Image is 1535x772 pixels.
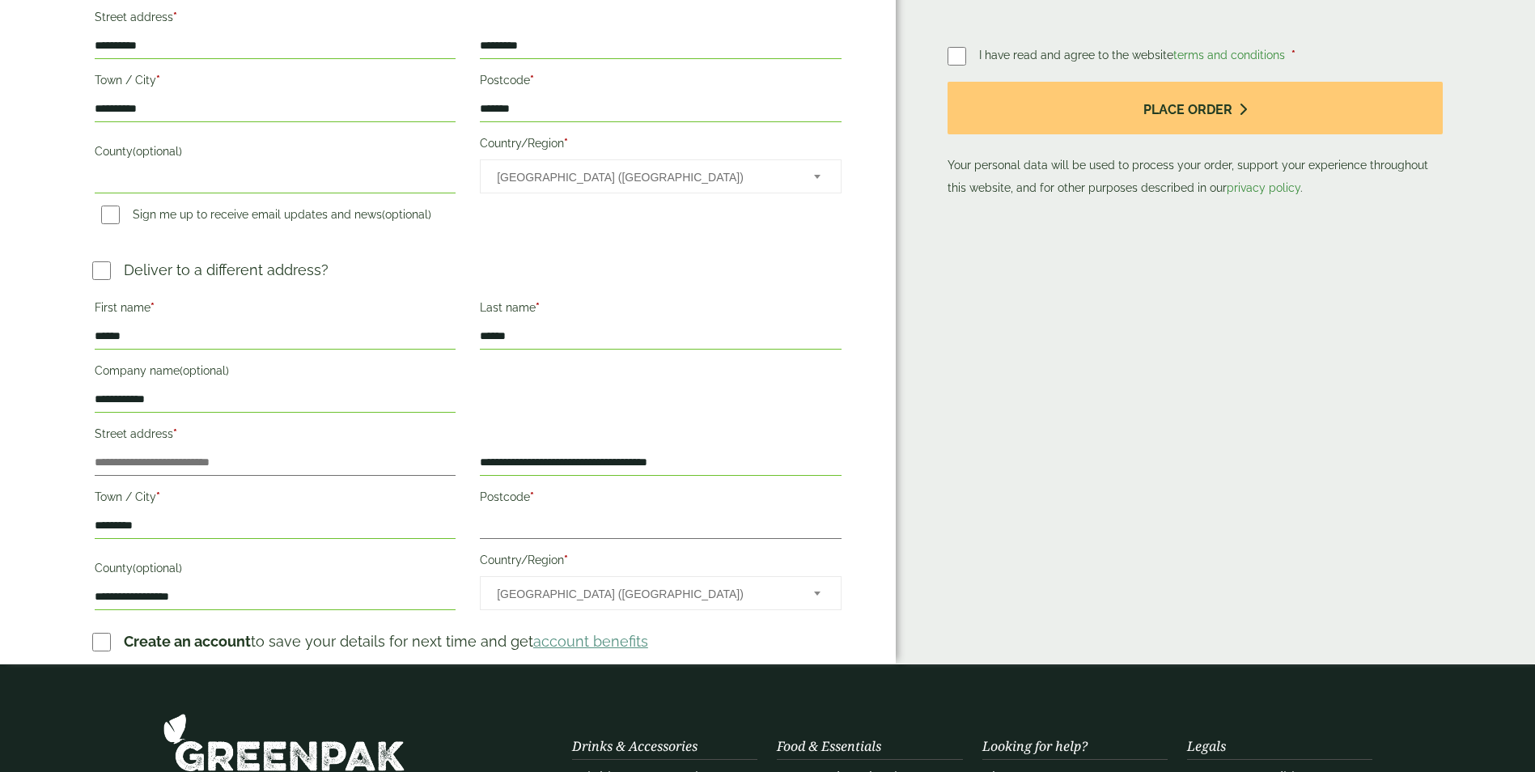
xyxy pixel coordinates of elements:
label: Street address [95,422,456,450]
label: Country/Region [480,549,841,576]
label: First name [95,296,456,324]
label: Postcode [480,486,841,513]
input: Sign me up to receive email updates and news(optional) [101,206,120,224]
label: Company name [95,359,456,387]
p: to save your details for next time and get [124,630,648,652]
label: Postcode [480,69,841,96]
label: County [95,140,456,168]
p: Your personal data will be used to process your order, support your experience throughout this we... [948,82,1444,199]
strong: Create an account [124,633,251,650]
a: privacy policy [1227,181,1300,194]
label: Sign me up to receive email updates and news [95,208,438,226]
abbr: required [564,554,568,566]
span: I have read and agree to the website [979,49,1288,62]
span: Country/Region [480,576,841,610]
span: (optional) [133,562,182,575]
label: Town / City [95,69,456,96]
img: GreenPak Supplies [163,713,405,772]
abbr: required [173,427,177,440]
abbr: required [156,490,160,503]
label: Town / City [95,486,456,513]
span: Country/Region [480,159,841,193]
span: United Kingdom (UK) [497,577,791,611]
a: terms and conditions [1173,49,1285,62]
label: Country/Region [480,132,841,159]
abbr: required [1291,49,1295,62]
p: Deliver to a different address? [124,259,329,281]
label: Last name [480,296,841,324]
abbr: required [156,74,160,87]
abbr: required [173,11,177,23]
label: County [95,557,456,584]
a: account benefits [533,633,648,650]
span: United Kingdom (UK) [497,160,791,194]
abbr: required [564,137,568,150]
span: (optional) [382,208,431,221]
abbr: required [530,74,534,87]
abbr: required [151,301,155,314]
abbr: required [536,301,540,314]
label: Street address [95,6,456,33]
button: Place order [948,82,1444,134]
span: (optional) [133,145,182,158]
abbr: required [530,490,534,503]
span: (optional) [180,364,229,377]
